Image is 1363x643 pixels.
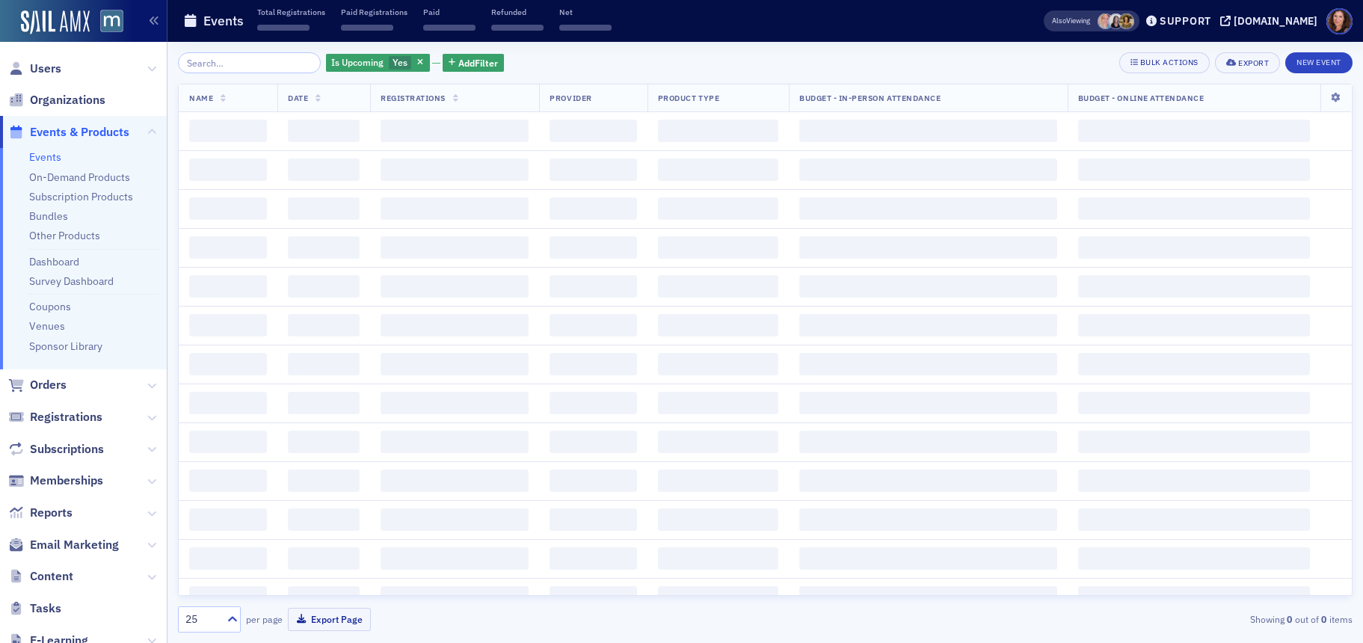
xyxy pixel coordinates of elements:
[8,409,102,425] a: Registrations
[658,353,778,375] span: ‌
[30,92,105,108] span: Organizations
[30,600,61,617] span: Tasks
[30,377,67,393] span: Orders
[550,353,636,375] span: ‌
[30,441,104,458] span: Subscriptions
[8,92,105,108] a: Organizations
[189,392,267,414] span: ‌
[288,236,360,259] span: ‌
[1078,431,1310,453] span: ‌
[381,508,529,531] span: ‌
[1098,13,1113,29] span: Dee Sullivan
[189,120,267,142] span: ‌
[799,508,1057,531] span: ‌
[559,7,612,17] p: Net
[550,586,636,609] span: ‌
[30,124,129,141] span: Events & Products
[1078,586,1310,609] span: ‌
[288,470,360,492] span: ‌
[1319,612,1329,626] strong: 0
[1215,52,1280,73] button: Export
[189,197,267,220] span: ‌
[1078,120,1310,142] span: ‌
[1078,353,1310,375] span: ‌
[381,586,529,609] span: ‌
[1078,547,1310,570] span: ‌
[29,255,79,268] a: Dashboard
[288,608,371,631] button: Export Page
[381,236,529,259] span: ‌
[1285,55,1353,68] a: New Event
[203,12,244,30] h1: Events
[799,353,1057,375] span: ‌
[658,547,778,570] span: ‌
[29,150,61,164] a: Events
[381,197,529,220] span: ‌
[246,612,283,626] label: per page
[1078,470,1310,492] span: ‌
[423,25,476,31] span: ‌
[189,159,267,181] span: ‌
[288,159,360,181] span: ‌
[550,236,636,259] span: ‌
[1078,314,1310,336] span: ‌
[30,568,73,585] span: Content
[257,25,310,31] span: ‌
[381,93,446,103] span: Registrations
[381,275,529,298] span: ‌
[491,7,544,17] p: Refunded
[288,120,360,142] span: ‌
[341,7,407,17] p: Paid Registrations
[550,547,636,570] span: ‌
[799,197,1057,220] span: ‌
[550,93,591,103] span: Provider
[8,600,61,617] a: Tasks
[550,470,636,492] span: ‌
[1078,197,1310,220] span: ‌
[658,159,778,181] span: ‌
[189,431,267,453] span: ‌
[550,120,636,142] span: ‌
[1078,93,1204,103] span: Budget - Online Attendance
[189,508,267,531] span: ‌
[29,300,71,313] a: Coupons
[799,547,1057,570] span: ‌
[288,197,360,220] span: ‌
[288,547,360,570] span: ‌
[381,120,529,142] span: ‌
[1284,612,1295,626] strong: 0
[1326,8,1353,34] span: Profile
[29,319,65,333] a: Venues
[1160,14,1211,28] div: Support
[443,54,504,73] button: AddFilter
[326,54,430,73] div: Yes
[8,441,104,458] a: Subscriptions
[30,61,61,77] span: Users
[189,586,267,609] span: ‌
[1119,52,1210,73] button: Bulk Actions
[8,505,73,521] a: Reports
[658,470,778,492] span: ‌
[189,93,213,103] span: Name
[1119,13,1134,29] span: Laura Swann
[658,120,778,142] span: ‌
[658,586,778,609] span: ‌
[658,314,778,336] span: ‌
[1078,159,1310,181] span: ‌
[381,431,529,453] span: ‌
[1078,275,1310,298] span: ‌
[1220,16,1323,26] button: [DOMAIN_NAME]
[100,10,123,33] img: SailAMX
[21,10,90,34] img: SailAMX
[185,612,218,627] div: 25
[331,56,384,68] span: Is Upcoming
[30,505,73,521] span: Reports
[658,275,778,298] span: ‌
[799,431,1057,453] span: ‌
[1078,392,1310,414] span: ‌
[550,275,636,298] span: ‌
[658,431,778,453] span: ‌
[799,470,1057,492] span: ‌
[550,159,636,181] span: ‌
